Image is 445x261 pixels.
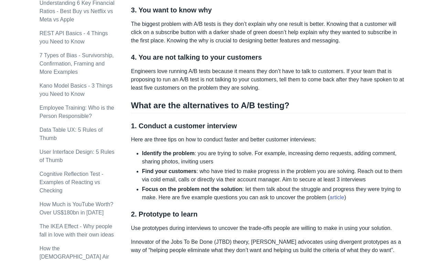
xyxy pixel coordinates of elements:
strong: Find your customers [142,169,197,174]
a: How Much is YouTube Worth? Over US$180bn in [DATE] [40,201,113,215]
p: Innovator of the Jobs To Be Done (JTBD) theory, [PERSON_NAME] advocates using divergent prototype... [131,238,406,255]
h3: 3. You want to know why [131,6,406,14]
a: User Interface Design: 5 Rules of Thumb [40,149,115,163]
p: Here are three tips on how to conduct faster and better customer interviews: [131,136,406,144]
p: Use prototypes during interviews to uncover the trade-offs people are willing to make in using yo... [131,224,406,233]
li: : you are trying to solve. For example, increasing demo requests, adding comment, sharing photos,... [142,150,406,166]
a: REST API Basics - 4 Things you Need to Know [40,30,108,44]
a: article [330,195,345,201]
strong: Focus on the problem not the solution [142,187,243,192]
a: Cognitive Reflection Test - Examples of Reacting vs Checking [40,171,104,193]
li: : let them talk about the struggle and progress they were trying to make. Here are five example q... [142,185,406,202]
a: Employee Training: Who is the Person Responsible? [40,105,114,119]
h3: 1. Conduct a customer interview [131,122,406,130]
a: 7 Types of Bias - Survivorship, Confirmation, Framing and More Examples [40,52,114,75]
h2: What are the alternatives to A/B testing? [131,100,406,113]
a: The IKEA Effect - Why people fall in love with their own ideas [40,223,114,238]
p: The biggest problem with A/B tests is they don’t explain why one result is better. Knowing that a... [131,20,406,45]
p: Engineers love running A/B tests because it means they don’t have to talk to customers. If your t... [131,67,406,92]
h3: 4. You are not talking to your customers [131,53,406,62]
li: : who have tried to make progress in the problem you are solving. Reach out to them via cold emai... [142,168,406,184]
a: Data Table UX: 5 Rules of Thumb [40,127,103,141]
h3: 2. Prototype to learn [131,210,406,219]
strong: Identify the problem [142,151,195,157]
a: Kano Model Basics - 3 Things you Need to Know [40,83,113,97]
